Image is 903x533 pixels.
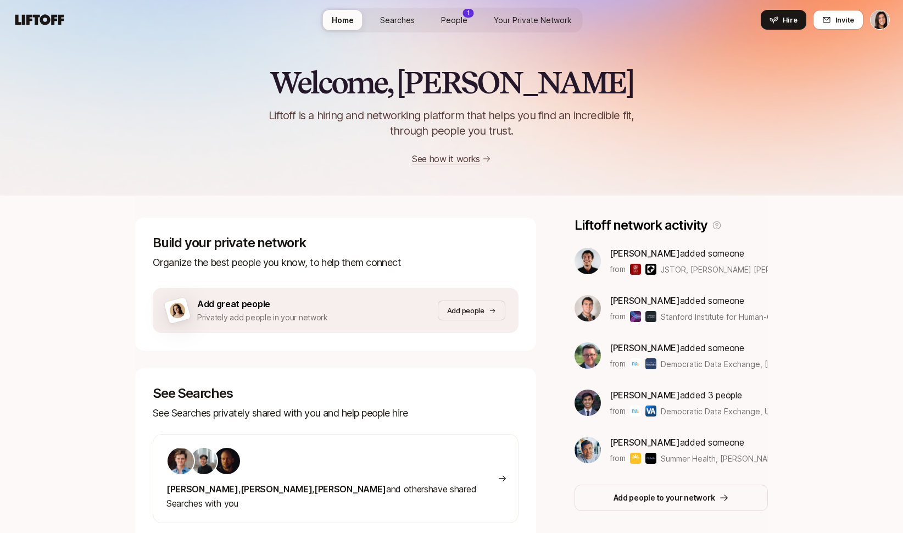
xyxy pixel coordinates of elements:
p: Build your private network [153,235,519,251]
span: Your Private Network [494,14,572,26]
img: 3263d9e2_344a_4053_b33f_6d0678704667.jpg [168,448,194,474]
img: 48213564_d349_4c7a_bc3f_3e31999807fd.jfif [191,448,217,474]
span: JSTOR, [PERSON_NAME] [PERSON_NAME] & others [661,264,768,275]
img: 26d23996_e204_480d_826d_8aac4dc78fb2.jpg [214,448,240,474]
p: added someone [610,341,768,355]
span: , [312,484,314,495]
img: Kleiner Perkins [645,264,656,275]
img: fc66c164_b56a_424c_9a2c_f6094663549c.jpg [575,295,601,321]
p: from [610,404,626,418]
p: Liftoff is a hiring and networking platform that helps you find an incredible fit, through people... [255,108,648,138]
p: Add great people [197,297,328,311]
img: J.P. Morgan Asset Management [645,311,656,322]
a: Searches [371,10,423,30]
span: Summer Health, [PERSON_NAME] & others [661,453,768,464]
p: added 3 people [610,388,768,402]
span: Hire [783,14,798,25]
p: added someone [610,293,768,308]
img: Eleanor Morgan [871,10,889,29]
p: from [610,452,626,465]
p: See Searches privately shared with you and help people hire [153,406,519,421]
a: People1 [432,10,476,30]
p: added someone [610,435,768,449]
p: from [610,310,626,323]
span: [PERSON_NAME] [610,437,680,448]
img: Democratic Data Exchange [630,406,641,417]
p: added someone [610,246,768,260]
a: See how it works [412,153,480,164]
img: Democratic Data Exchange [630,358,641,369]
img: JSTOR [630,264,641,275]
span: [PERSON_NAME] [166,484,238,495]
p: from [610,263,626,276]
span: Invite [835,14,854,25]
p: 1 [467,9,470,17]
h2: Welcome, [PERSON_NAME] [270,66,634,99]
img: Stanford Institute for Human-Centered Artificial Intelligence (HAI) [630,311,641,322]
img: ACg8ocKEKRaDdLI4UrBIVgU4GlSDRsaw4FFi6nyNfamyhzdGAwDX=s160-c [575,437,601,463]
img: woman-on-brown-bg.png [168,301,187,320]
span: [PERSON_NAME] [610,342,680,353]
p: Add people to your network [614,491,715,504]
button: Eleanor Morgan [870,10,890,30]
button: Hire [761,10,806,30]
span: Democratic Data Exchange, [PERSON_NAME] Futures & others [661,359,888,369]
span: Searches [380,14,415,26]
span: and others have shared Searches with you [166,484,476,509]
a: Your Private Network [485,10,581,30]
span: [PERSON_NAME] [610,295,680,306]
span: [PERSON_NAME] [610,390,680,401]
button: Invite [813,10,863,30]
span: Home [332,14,354,26]
img: U.S. Department of Veterans Affairs [645,406,656,417]
img: Summer Health [630,453,641,464]
span: [PERSON_NAME] [610,248,680,259]
img: Ophelia [645,453,656,464]
a: Home [323,10,363,30]
span: , [238,484,241,495]
p: Add people [447,305,484,316]
p: from [610,357,626,370]
img: a0a83522_3174_4595_b557_c5e5534063b7.jfif [575,248,601,274]
span: [PERSON_NAME] [314,484,386,495]
p: Privately add people in your network [197,311,328,324]
p: Liftoff network activity [575,218,707,233]
img: 4640b0e7_2b03_4c4f_be34_fa460c2e5c38.jpg [575,390,601,416]
button: Add people [438,301,505,320]
img: b086f479_5cbd_46db_a0d1_1935c710145d.jpg [575,342,601,369]
img: Schmidt Futures [645,358,656,369]
button: Add people to your network [575,485,768,511]
p: See Searches [153,386,519,401]
p: Organize the best people you know, to help them connect [153,255,519,270]
span: [PERSON_NAME] [241,484,313,495]
span: People [441,14,467,26]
